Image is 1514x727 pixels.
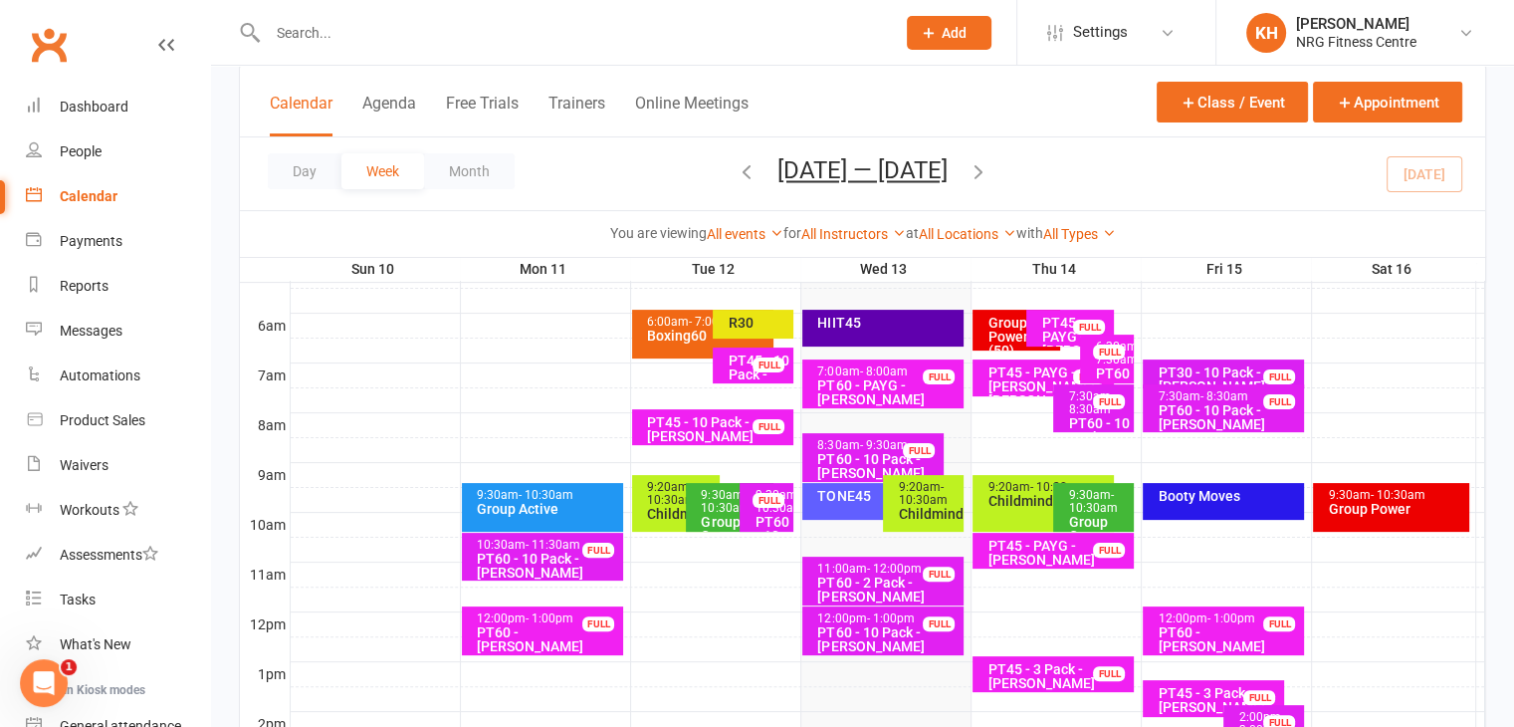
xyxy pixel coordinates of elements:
div: FULL [923,567,955,582]
div: PT60 - 10 Pack - [PERSON_NAME] [1157,403,1300,431]
a: Product Sales [26,398,210,443]
div: What's New [60,636,131,652]
div: PT60 - [PERSON_NAME] [1157,625,1300,653]
span: - 12:00pm [866,562,921,576]
div: FULL [1073,369,1105,384]
div: Group Centergy [1067,515,1130,543]
strong: for [783,225,801,241]
div: PT60 - [PERSON_NAME] [476,625,619,653]
div: PT30 - 10 Pack - [PERSON_NAME] [1157,365,1300,393]
span: - 10:30am [647,480,696,507]
div: FULL [582,616,614,631]
a: All Locations [919,226,1016,242]
a: What's New [26,622,210,667]
div: Group Centergy [700,515,769,543]
span: - 1:00pm [526,611,573,625]
div: NRG Fitness Centre [1296,33,1416,51]
div: PT45 - 3 Pack - [PERSON_NAME] [1157,686,1280,714]
div: FULL [923,616,955,631]
div: PT60 - 10 Pack - [PERSON_NAME] [1067,416,1130,458]
th: Sun 10 [290,257,460,282]
input: Search... [262,19,881,47]
button: Calendar [270,94,332,136]
div: Group Active [476,502,619,516]
th: Sat 16 [1311,257,1476,282]
th: Thu 14 [971,257,1141,282]
div: Childminding [897,507,960,521]
th: Wed 13 [800,257,971,282]
th: 8am [240,412,290,437]
th: 6am [240,313,290,338]
div: 7:30am [1067,390,1130,416]
button: Trainers [548,94,605,136]
div: PT45 - 10 Pack - [PERSON_NAME] [646,415,789,443]
div: Workouts [60,502,119,518]
strong: You are viewing [610,225,707,241]
a: All Instructors [801,226,906,242]
div: TONE45 [816,489,940,503]
span: Add [942,25,967,41]
a: Calendar [26,174,210,219]
span: - 10:30am [898,480,947,507]
div: FULL [1243,690,1275,705]
span: - 10:30am [701,488,750,515]
a: Automations [26,354,210,398]
div: PT60 - 10 Pack - [PERSON_NAME] [476,552,619,580]
div: Booty Moves [1157,489,1300,503]
div: FULL [1093,345,1125,360]
div: 9:20am [646,481,716,507]
span: - 8:00am [859,364,907,378]
button: Day [268,153,341,189]
button: Agenda [362,94,416,136]
div: [PERSON_NAME] [1296,15,1416,33]
button: Free Trials [446,94,519,136]
div: 9:30am [476,489,619,502]
div: Childminding [646,507,716,521]
div: PT45 - 10 Pack - Dot Mulquiney [727,354,789,409]
th: 7am [240,363,290,387]
div: 9:30am [1327,489,1464,502]
div: PT45 - 3 Pack - [PERSON_NAME] [986,662,1130,690]
a: Workouts [26,488,210,533]
span: Settings [1073,10,1128,55]
div: PT45 - PAYG - 2:1 - [PERSON_NAME], [PERSON_NAME]... [986,365,1110,407]
div: People [60,143,102,159]
a: Waivers [26,443,210,488]
div: 11:00am [816,563,960,576]
div: 9:20am [986,481,1110,494]
a: Reports [26,264,210,309]
div: Automations [60,367,140,383]
div: HIIT45 [816,316,960,330]
div: Reports [60,278,108,294]
div: Waivers [60,457,108,473]
button: [DATE] — [DATE] [777,156,948,184]
a: All events [707,226,783,242]
button: Add [907,16,991,50]
div: PT60 - PAYG - [PERSON_NAME] [1094,366,1130,436]
div: FULL [1093,394,1125,409]
th: 11am [240,562,290,587]
button: Month [424,153,515,189]
div: 7:00am [816,365,960,378]
div: FULL [903,443,935,458]
div: Boxing60 [646,329,769,343]
th: 12pm [240,611,290,636]
div: 10:30am [476,539,619,552]
span: - 10:30am [1068,488,1117,515]
a: Messages [26,309,210,354]
div: FULL [753,419,784,434]
strong: at [906,225,919,241]
div: 12:00pm [476,612,619,625]
span: - 9:30am [859,438,907,452]
span: - 7:00am [689,315,737,329]
div: FULL [1073,320,1105,335]
div: Dashboard [60,99,128,115]
a: Assessments [26,533,210,578]
div: PT60 - 2 Pack - [PERSON_NAME] [816,576,960,604]
span: 1 [61,659,77,675]
div: FULL [753,358,784,372]
iframe: Intercom live chat [20,659,68,707]
button: Week [341,153,424,189]
div: 9:30am [700,489,769,515]
div: FULL [1093,543,1125,558]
